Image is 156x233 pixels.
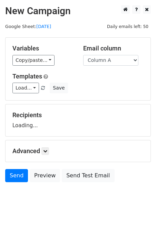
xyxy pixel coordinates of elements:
h5: Advanced [12,147,144,155]
a: Copy/paste... [12,55,55,66]
span: Daily emails left: 50 [105,23,151,30]
a: Load... [12,83,39,93]
div: Loading... [12,111,144,129]
a: Send [5,169,28,182]
a: Templates [12,73,42,80]
h5: Recipients [12,111,144,119]
h5: Variables [12,45,73,52]
a: Daily emails left: 50 [105,24,151,29]
small: Google Sheet: [5,24,51,29]
a: Send Test Email [62,169,114,182]
h5: Email column [83,45,144,52]
h2: New Campaign [5,5,151,17]
iframe: Chat Widget [121,200,156,233]
button: Save [50,83,68,93]
a: [DATE] [36,24,51,29]
a: Preview [30,169,60,182]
